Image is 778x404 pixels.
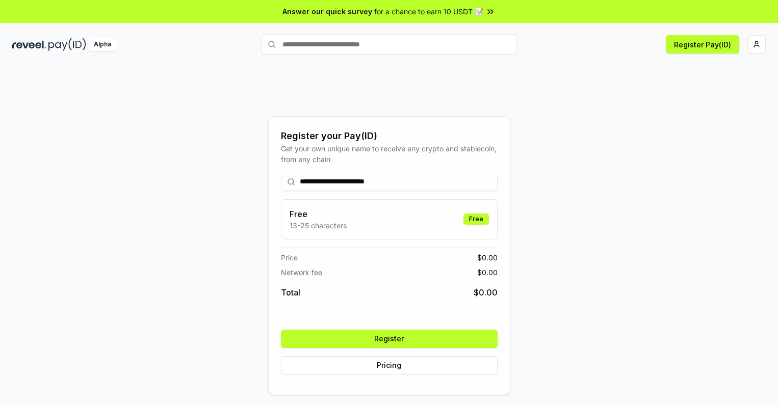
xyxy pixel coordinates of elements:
[281,330,498,348] button: Register
[281,143,498,165] div: Get your own unique name to receive any crypto and stablecoin, from any chain
[281,356,498,374] button: Pricing
[474,286,498,299] span: $ 0.00
[12,38,46,51] img: reveel_dark
[281,129,498,143] div: Register your Pay(ID)
[463,213,489,225] div: Free
[282,6,372,17] span: Answer our quick survey
[281,267,322,278] span: Network fee
[374,6,483,17] span: for a chance to earn 10 USDT 📝
[290,220,347,231] p: 13-25 characters
[290,208,347,220] h3: Free
[88,38,117,51] div: Alpha
[666,35,739,53] button: Register Pay(ID)
[477,267,498,278] span: $ 0.00
[281,252,298,263] span: Price
[48,38,86,51] img: pay_id
[477,252,498,263] span: $ 0.00
[281,286,300,299] span: Total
